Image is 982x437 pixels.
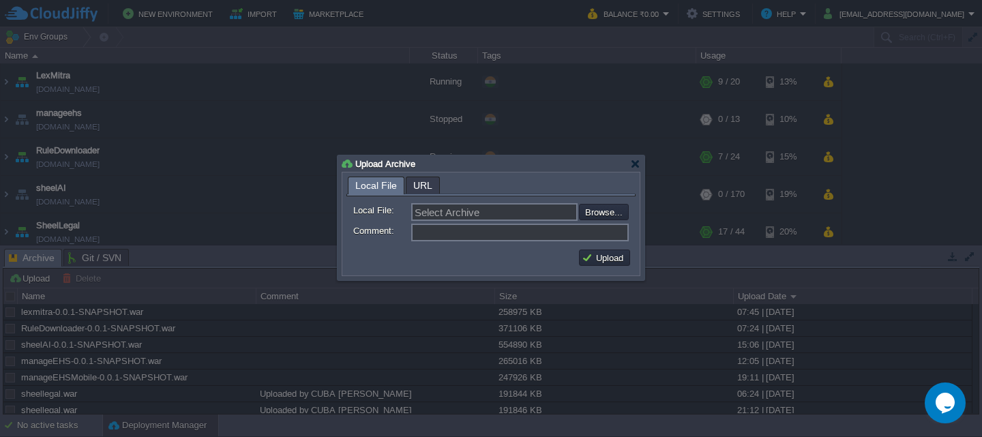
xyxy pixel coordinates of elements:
[582,252,627,264] button: Upload
[925,382,968,423] iframe: chat widget
[353,224,410,238] label: Comment:
[413,177,432,194] span: URL
[353,203,410,217] label: Local File:
[355,159,415,169] span: Upload Archive
[355,177,397,194] span: Local File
